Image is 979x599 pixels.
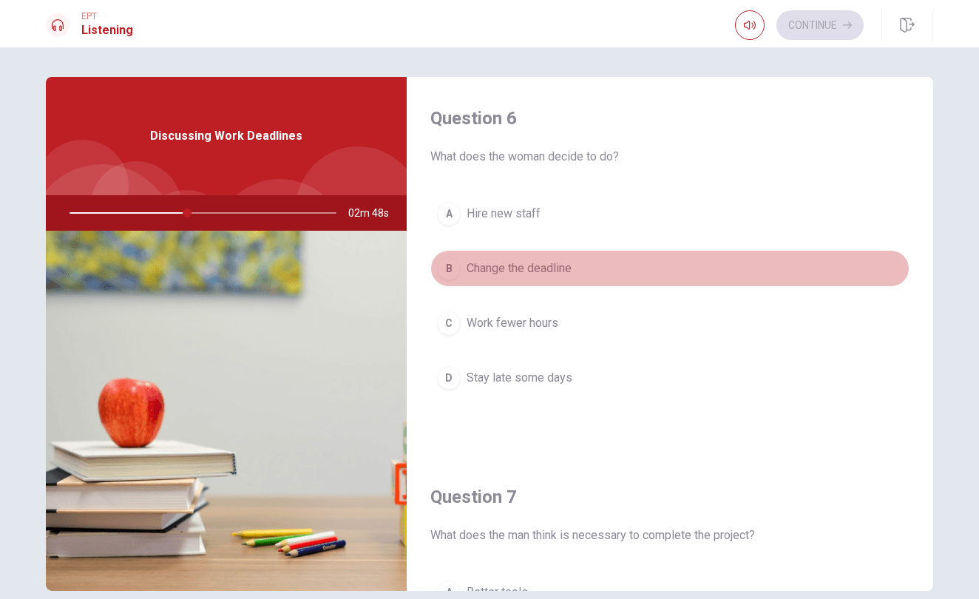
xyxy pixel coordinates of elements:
[81,21,133,39] h1: Listening
[437,257,461,280] div: B
[430,106,909,130] h4: Question 6
[150,127,302,145] span: Discussing Work Deadlines
[81,11,133,21] span: EPT
[430,359,909,396] button: DStay late some days
[430,485,909,509] h4: Question 7
[430,527,909,544] span: What does the man think is necessary to complete the project?
[437,366,461,390] div: D
[46,231,407,591] img: Discussing Work Deadlines
[467,314,558,332] span: Work fewer hours
[467,205,541,223] span: Hire new staff
[348,195,401,231] span: 02m 48s
[430,195,909,232] button: AHire new staff
[467,260,572,277] span: Change the deadline
[437,311,461,335] div: C
[430,250,909,287] button: BChange the deadline
[430,305,909,342] button: CWork fewer hours
[467,369,572,387] span: Stay late some days
[437,202,461,226] div: A
[430,148,909,166] span: What does the woman decide to do?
